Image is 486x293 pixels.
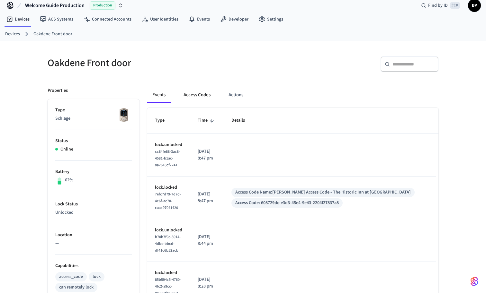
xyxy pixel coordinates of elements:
p: Unlocked [55,209,132,216]
span: Type [155,116,173,125]
p: [DATE] 8:28 pm [198,276,216,290]
a: Devices [1,13,35,25]
a: Devices [5,31,20,38]
p: [DATE] 8:44 pm [198,234,216,247]
h5: Oakdene Front door [48,56,239,70]
a: Events [184,13,215,25]
span: Time [198,116,216,125]
p: 62% [65,177,73,184]
a: User Identities [137,13,184,25]
a: Connected Accounts [78,13,137,25]
p: Battery [55,168,132,175]
span: 7efc7d79-7d7d-4c6f-ac70-caac97041420 [155,192,181,211]
span: b70b7f9c-3914-4dbe-bbcd-df41c6b52acb [155,234,181,253]
span: ⌘ K [450,2,460,9]
span: Find by ID [428,2,448,9]
a: ACS Systems [35,13,78,25]
p: lock.locked [155,184,182,191]
button: Access Codes [178,87,216,103]
div: Access Code: 608729dc-e3d3-45e4-9e43-2204f27837a8 [235,200,339,206]
p: Location [55,232,132,238]
span: Production [90,1,115,10]
span: Details [231,116,253,125]
p: Properties [48,87,68,94]
a: Settings [254,13,288,25]
div: ant example [147,87,438,103]
img: Schlage Sense Smart Deadbolt with Camelot Trim, Front [116,107,132,123]
div: can remotely lock [59,284,94,291]
div: Access Code Name: [PERSON_NAME] Access Code - The Historic Inn at [GEOGRAPHIC_DATA] [235,189,411,196]
p: [DATE] 8:47 pm [198,191,216,204]
p: [DATE] 8:47 pm [198,148,216,162]
span: cc84fe88-3ac8-4581-b1ac-8a2618cf7241 [155,149,180,168]
span: Welcome Guide Production [25,2,85,9]
p: Type [55,107,132,114]
a: Developer [215,13,254,25]
img: SeamLogoGradient.69752ec5.svg [471,276,478,287]
button: Actions [223,87,248,103]
p: lock.unlocked [155,227,182,234]
button: Events [147,87,171,103]
div: lock [93,273,101,280]
p: lock.unlocked [155,142,182,148]
p: lock.locked [155,270,182,276]
p: Online [60,146,73,153]
p: Capabilities [55,263,132,269]
p: Lock Status [55,201,132,208]
p: — [55,240,132,247]
div: access_code [59,273,83,280]
p: Schlage [55,115,132,122]
a: Oakdene Front door [33,31,72,38]
p: Status [55,138,132,144]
